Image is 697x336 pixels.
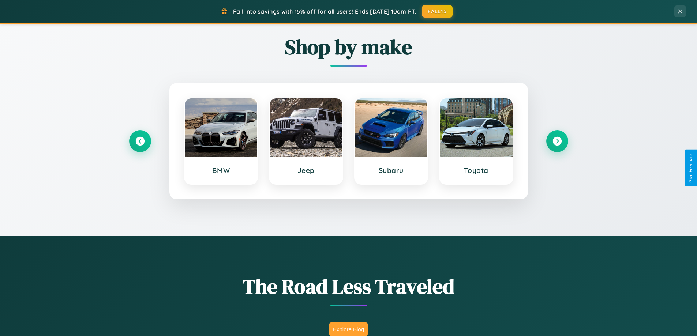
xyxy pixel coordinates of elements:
[688,153,693,183] div: Give Feedback
[422,5,453,18] button: FALL15
[447,166,505,175] h3: Toyota
[129,272,568,301] h1: The Road Less Traveled
[329,322,368,336] button: Explore Blog
[277,166,335,175] h3: Jeep
[129,33,568,61] h2: Shop by make
[233,8,416,15] span: Fall into savings with 15% off for all users! Ends [DATE] 10am PT.
[362,166,420,175] h3: Subaru
[192,166,250,175] h3: BMW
